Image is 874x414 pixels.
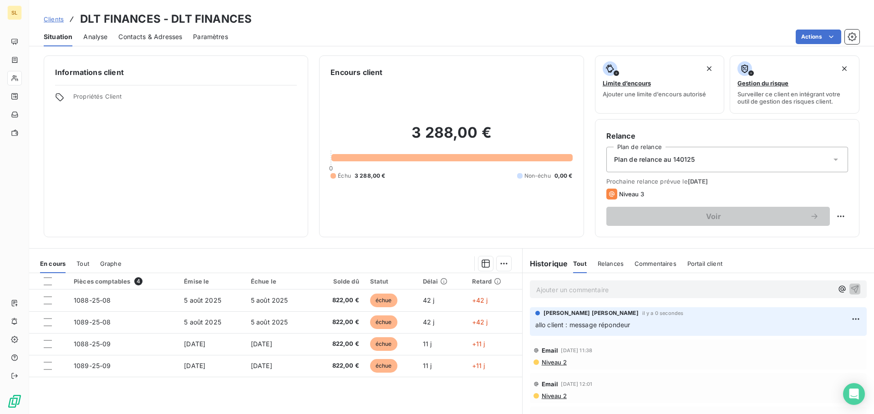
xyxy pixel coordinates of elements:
h6: Informations client [55,67,297,78]
span: Plan de relance au 140125 [614,155,695,164]
div: Solde dû [317,278,359,285]
span: +42 j [472,296,488,304]
span: [DATE] [688,178,708,185]
button: Voir [606,207,830,226]
span: [DATE] 11:38 [561,348,592,353]
button: Gestion du risqueSurveiller ce client en intégrant votre outil de gestion des risques client. [730,55,859,114]
span: Relances [598,260,624,267]
span: Niveau 2 [541,392,567,399]
span: Email [542,380,559,388]
span: allo client : message répondeur [535,321,630,329]
div: Pièces comptables [74,277,173,285]
span: 1088-25-08 [74,296,111,304]
span: 42 j [423,318,435,326]
span: Tout [573,260,587,267]
h6: Relance [606,130,848,141]
span: Tout [76,260,89,267]
div: Statut [370,278,412,285]
span: Situation [44,32,72,41]
span: 0,00 € [554,172,573,180]
span: échue [370,359,397,373]
span: Paramètres [193,32,228,41]
div: SL [7,5,22,20]
span: [DATE] [184,362,205,369]
span: Ajouter une limite d’encours autorisé [603,90,706,98]
span: Portail client [687,260,722,267]
span: Échu [338,172,351,180]
span: 5 août 2025 [184,296,221,304]
span: Email [542,347,559,354]
span: 822,00 € [317,361,359,370]
span: 1089-25-08 [74,318,111,326]
button: Limite d’encoursAjouter une limite d’encours autorisé [595,55,725,114]
span: [DATE] [251,340,272,348]
span: [DATE] [184,340,205,348]
h6: Historique [523,258,568,269]
span: 1089-25-09 [74,362,111,369]
h2: 3 288,00 € [330,124,572,151]
span: Graphe [100,260,122,267]
img: Logo LeanPay [7,394,22,409]
span: 822,00 € [317,318,359,327]
span: échue [370,294,397,307]
span: 5 août 2025 [251,296,288,304]
span: [DATE] 12:01 [561,381,592,387]
span: 822,00 € [317,339,359,349]
span: En cours [40,260,66,267]
span: Voir [617,213,810,220]
div: Échue le [251,278,307,285]
span: [DATE] [251,362,272,369]
span: +11 j [472,362,485,369]
span: Non-échu [524,172,551,180]
div: Émise le [184,278,240,285]
div: Délai [423,278,461,285]
h6: Encours client [330,67,382,78]
span: 11 j [423,362,432,369]
span: Commentaires [635,260,676,267]
span: échue [370,337,397,351]
span: il y a 0 secondes [642,310,684,316]
span: Niveau 3 [619,190,644,198]
span: 5 août 2025 [184,318,221,326]
span: Limite d’encours [603,80,651,87]
span: [PERSON_NAME] [PERSON_NAME] [544,309,639,317]
span: 3 288,00 € [355,172,386,180]
h3: DLT FINANCES - DLT FINANCES [80,11,252,27]
a: Clients [44,15,64,24]
span: 0 [329,165,333,172]
span: 822,00 € [317,296,359,305]
span: Niveau 2 [541,359,567,366]
span: Clients [44,15,64,23]
span: 1088-25-09 [74,340,111,348]
span: 4 [134,277,142,285]
span: 42 j [423,296,435,304]
span: Analyse [83,32,107,41]
span: Gestion du risque [737,80,788,87]
button: Actions [796,30,841,44]
span: +11 j [472,340,485,348]
span: 5 août 2025 [251,318,288,326]
div: Retard [472,278,517,285]
span: 11 j [423,340,432,348]
span: Prochaine relance prévue le [606,178,848,185]
span: Surveiller ce client en intégrant votre outil de gestion des risques client. [737,90,852,105]
span: Propriétés Client [73,93,297,105]
span: +42 j [472,318,488,326]
span: Contacts & Adresses [118,32,182,41]
div: Open Intercom Messenger [843,383,865,405]
span: échue [370,315,397,329]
